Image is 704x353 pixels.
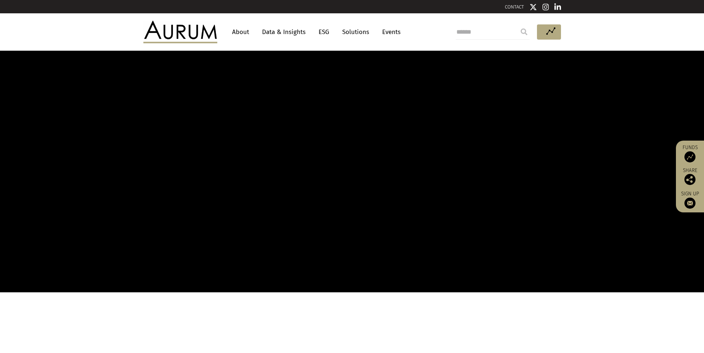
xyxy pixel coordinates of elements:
[680,144,700,162] a: Funds
[684,151,696,162] img: Access Funds
[680,191,700,209] a: Sign up
[680,168,700,185] div: Share
[684,198,696,209] img: Sign up to our newsletter
[530,3,537,11] img: Twitter icon
[228,25,253,39] a: About
[517,24,531,39] input: Submit
[505,4,524,10] a: CONTACT
[315,25,333,39] a: ESG
[554,3,561,11] img: Linkedin icon
[684,174,696,185] img: Share this post
[143,21,217,43] img: Aurum
[543,3,549,11] img: Instagram icon
[378,25,401,39] a: Events
[339,25,373,39] a: Solutions
[258,25,309,39] a: Data & Insights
